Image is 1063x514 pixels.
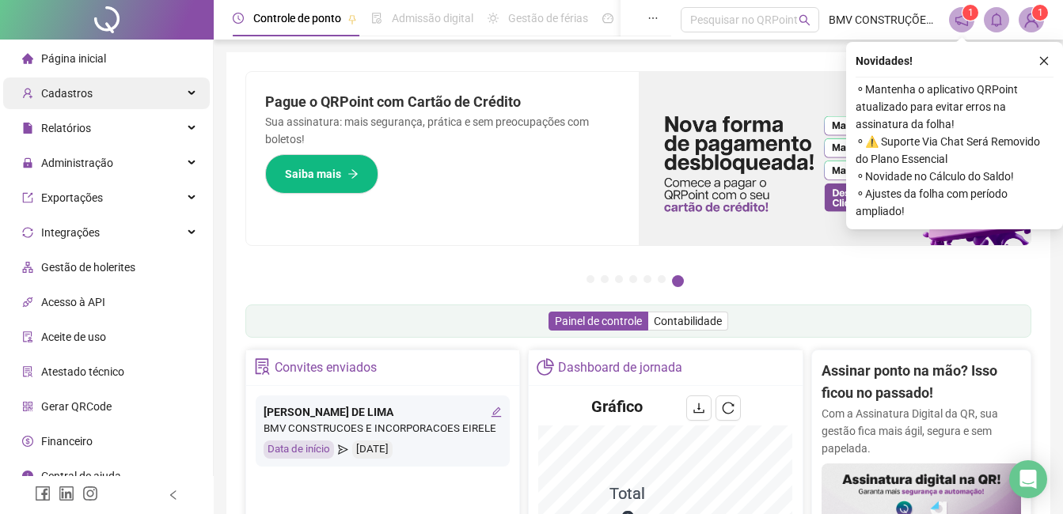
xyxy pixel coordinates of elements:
[856,185,1054,220] span: ⚬ Ajustes da folha com período ampliado!
[856,168,1054,185] span: ⚬ Novidade no Cálculo do Saldo!
[654,315,722,327] span: Contabilidade
[347,14,357,24] span: pushpin
[22,157,33,168] span: lock
[59,486,74,501] span: linkedin
[233,13,244,24] span: clock-circle
[41,365,124,378] span: Atestado técnico
[693,402,705,414] span: download
[41,331,106,343] span: Aceite de uso
[264,440,334,459] div: Data de início
[254,358,271,375] span: solution
[955,13,969,27] span: notification
[587,275,594,283] button: 1
[22,227,33,238] span: sync
[82,486,98,501] span: instagram
[285,165,341,183] span: Saiba mais
[601,275,609,283] button: 2
[41,296,105,308] span: Acesso à API
[392,12,473,25] span: Admissão digital
[347,168,359,180] span: arrow-right
[264,403,502,421] div: [PERSON_NAME] DE LIMA
[491,406,502,418] span: edit
[22,297,33,308] span: api
[639,72,1031,245] img: banner%2F096dab35-e1a4-4d07-87c2-cf089f3812bf.png
[643,275,651,283] button: 5
[265,113,620,148] p: Sua assinatura: mais segurança, prática e sem preocupações com boletos!
[352,440,393,459] div: [DATE]
[168,489,179,501] span: left
[508,12,588,25] span: Gestão de férias
[265,91,620,113] h2: Pague o QRPoint com Cartão de Crédito
[658,275,666,283] button: 6
[629,275,637,283] button: 4
[22,192,33,203] span: export
[615,275,623,283] button: 3
[22,123,33,134] span: file
[488,13,499,24] span: sun
[822,360,1021,405] h2: Assinar ponto na mão? Isso ficou no passado!
[41,261,135,274] span: Gestão de holerites
[537,358,553,375] span: pie-chart
[22,471,33,482] span: info-circle
[968,7,974,18] span: 1
[264,421,502,437] div: BMV CONSTRUCOES E INCORPORACOES EIRELE
[555,315,642,327] span: Painel de controle
[275,354,377,381] div: Convites enviados
[602,13,613,24] span: dashboard
[41,87,93,100] span: Cadastros
[41,191,103,204] span: Exportações
[253,12,341,25] span: Controle de ponto
[1019,8,1043,32] img: 66634
[35,486,51,501] span: facebook
[41,470,121,482] span: Central de ajuda
[1038,7,1043,18] span: 1
[22,53,33,64] span: home
[22,331,33,342] span: audit
[799,14,811,26] span: search
[41,52,106,65] span: Página inicial
[962,5,978,21] sup: 1
[856,133,1054,168] span: ⚬ ⚠️ Suporte Via Chat Será Removido do Plano Essencial
[1009,460,1047,498] div: Open Intercom Messenger
[1038,55,1050,66] span: close
[22,366,33,377] span: solution
[41,400,112,413] span: Gerar QRCode
[22,436,33,447] span: dollar
[22,262,33,273] span: apartment
[371,13,382,24] span: file-done
[41,122,91,134] span: Relatórios
[856,52,913,70] span: Novidades !
[989,13,1004,27] span: bell
[722,402,735,414] span: reload
[822,405,1021,457] p: Com a Assinatura Digital da QR, sua gestão fica mais ágil, segura e sem papelada.
[1032,5,1048,21] sup: Atualize o seu contato no menu Meus Dados
[265,154,378,194] button: Saiba mais
[41,435,93,448] span: Financeiro
[22,88,33,99] span: user-add
[672,275,684,287] button: 7
[591,395,643,418] h4: Gráfico
[647,13,659,24] span: ellipsis
[41,157,113,169] span: Administração
[41,226,100,239] span: Integrações
[22,401,33,412] span: qrcode
[338,440,348,459] span: send
[829,11,940,28] span: BMV CONSTRUÇÕES E INCORPORAÇÕES
[856,81,1054,133] span: ⚬ Mantenha o aplicativo QRPoint atualizado para evitar erros na assinatura da folha!
[558,354,682,381] div: Dashboard de jornada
